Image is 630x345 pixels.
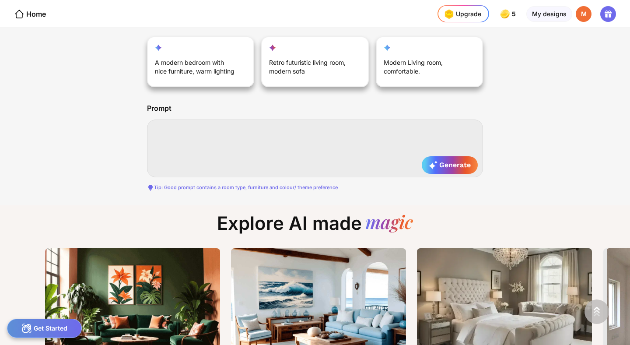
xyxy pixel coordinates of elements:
[429,161,471,169] span: Generate
[147,105,171,113] div: Prompt
[442,7,481,21] div: Upgrade
[7,319,82,338] div: Get Started
[526,6,572,22] div: My designs
[269,44,276,51] img: fill-up-your-space-star-icon.svg
[384,58,466,79] div: Modern Living room, comfortable.
[155,58,237,79] div: A modern bedroom with nice furniture, warm lighting
[147,184,483,191] div: Tip: Good prompt contains a room type, furniture and colour/ theme preference
[512,11,518,18] span: 5
[14,9,46,19] div: Home
[384,44,391,51] img: customization-star-icon.svg
[269,58,351,79] div: Retro futuristic living room, modern sofa
[442,7,456,21] img: upgrade-nav-btn-icon.gif
[365,212,413,234] div: magic
[576,6,591,22] div: M
[155,44,162,51] img: reimagine-star-icon.svg
[210,212,420,241] div: Explore AI made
